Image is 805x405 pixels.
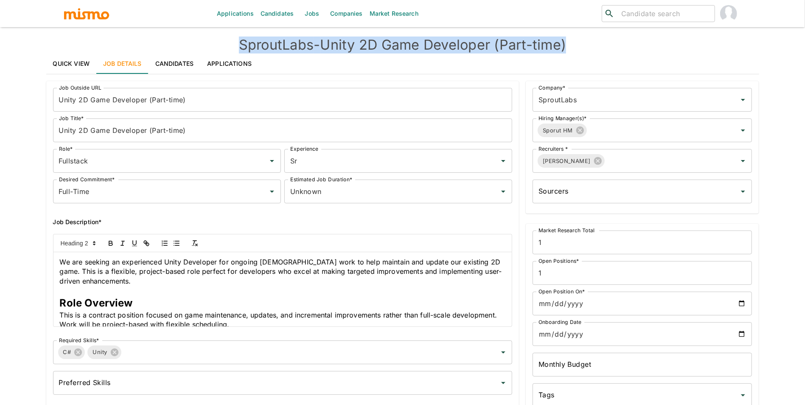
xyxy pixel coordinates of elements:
label: Open Position On* [539,288,585,295]
label: Experience [290,145,318,152]
label: Hiring Manager(s)* [539,115,587,122]
span: This is a contract position focused on game maintenance, updates, and incremental improvements ra... [60,311,499,329]
span: Unity [87,347,112,357]
span: C# [58,347,76,357]
div: Sporut HM [538,124,587,137]
label: Market Research Total [539,227,595,234]
span: We are seeking an experienced Unity Developer for ongoing [DEMOGRAPHIC_DATA] work to help maintai... [60,258,503,285]
label: Job Outside URL [59,84,101,91]
button: Open [266,155,278,167]
button: Open [497,155,509,167]
div: Unity [87,346,121,359]
button: Open [737,124,749,136]
button: Open [497,346,509,358]
a: Quick View [46,53,97,74]
div: [PERSON_NAME] [538,154,605,168]
a: Applications [200,53,258,74]
label: Estimated Job Duration* [290,176,352,183]
h6: Job Description* [53,217,513,227]
label: Role* [59,145,73,152]
a: Candidates [149,53,201,74]
button: Open [737,389,749,401]
button: Open [497,186,509,197]
span: Sporut HM [538,126,578,135]
label: Job Title* [59,115,84,122]
button: Open [266,186,278,197]
label: Desired Commitment* [59,176,115,183]
button: Open [497,377,509,389]
div: C# [58,346,85,359]
h4: SproutLabs - Unity 2D Game Developer (Part-time) [46,37,759,53]
label: Required Skills* [59,337,99,344]
label: Onboarding Date [539,318,582,326]
button: Open [737,94,749,106]
label: Company* [539,84,565,91]
img: Maria Lujan Ciommo [720,5,737,22]
input: Candidate search [618,8,711,20]
button: Open [737,155,749,167]
span: Role Overview [60,297,133,309]
a: Job Details [96,53,149,74]
button: Open [737,186,749,197]
span: [PERSON_NAME] [538,156,596,166]
img: logo [63,7,110,20]
label: Recruiters * [539,145,568,152]
label: Open Positions* [539,257,579,264]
